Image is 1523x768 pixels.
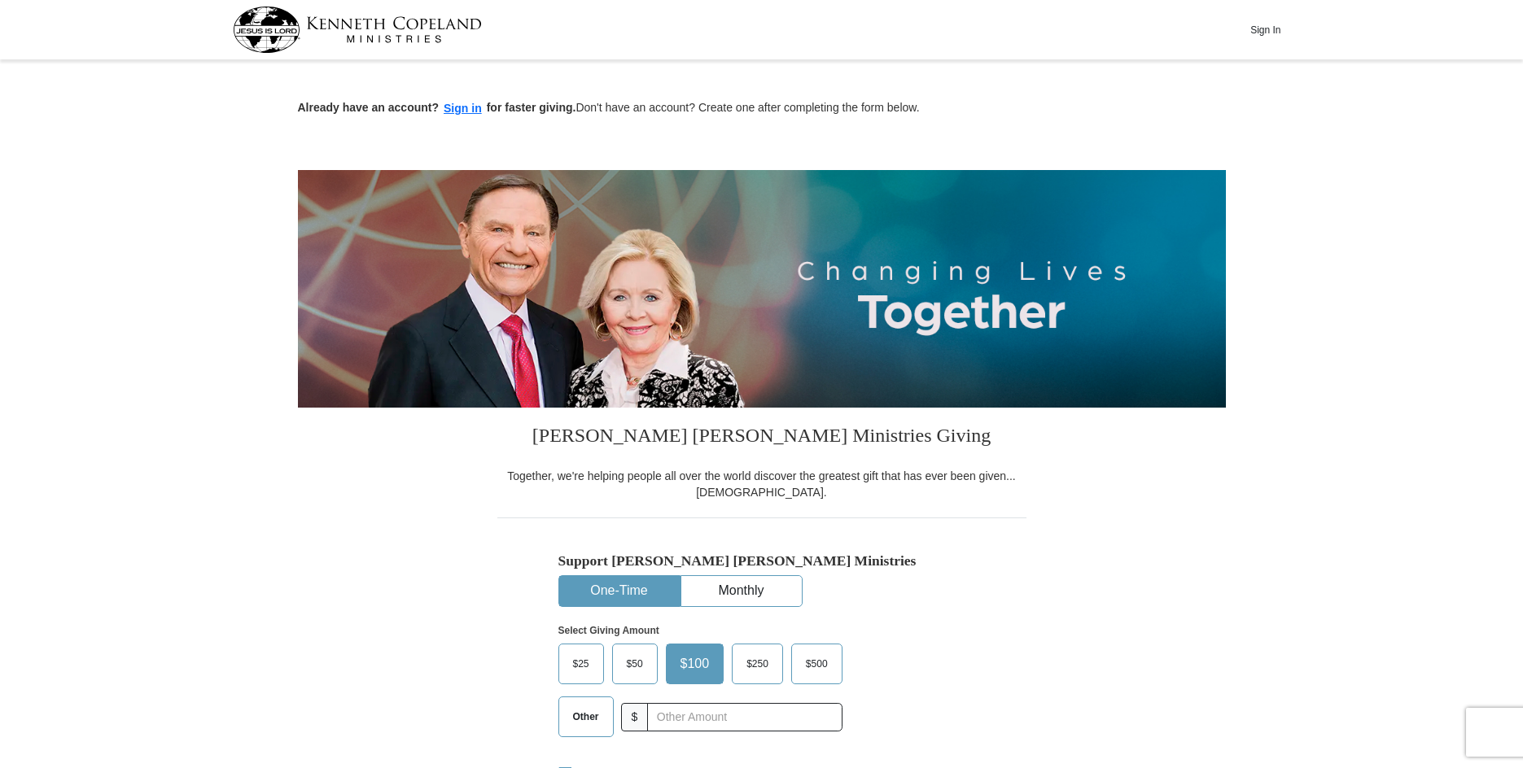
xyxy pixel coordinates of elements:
button: One-Time [559,576,680,606]
span: Other [565,705,607,729]
span: $500 [798,652,836,676]
span: $ [621,703,649,731]
input: Other Amount [647,703,842,731]
button: Sign in [439,99,487,118]
span: $100 [672,652,718,676]
strong: Select Giving Amount [558,625,659,636]
span: $25 [565,652,597,676]
button: Sign In [1241,17,1290,42]
span: $250 [738,652,777,676]
p: Don't have an account? Create one after completing the form below. [298,99,1226,118]
button: Monthly [681,576,802,606]
img: kcm-header-logo.svg [233,7,482,53]
h3: [PERSON_NAME] [PERSON_NAME] Ministries Giving [497,408,1026,468]
h5: Support [PERSON_NAME] [PERSON_NAME] Ministries [558,552,965,569]
span: $50 [619,652,651,676]
div: Together, we're helping people all over the world discover the greatest gift that has ever been g... [497,468,1026,500]
strong: Already have an account? for faster giving. [298,101,576,114]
